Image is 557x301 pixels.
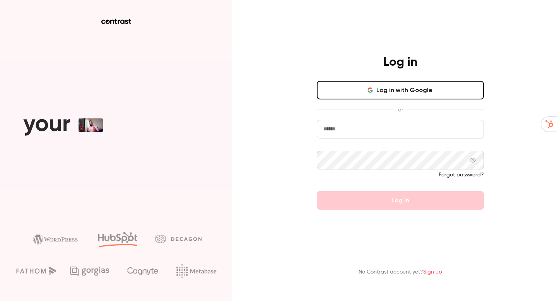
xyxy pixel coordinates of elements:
[423,269,442,275] a: Sign up
[155,234,202,243] img: decagon
[439,172,484,178] a: Forgot password?
[383,55,417,70] h4: Log in
[394,106,407,114] span: or
[359,268,442,276] p: No Contrast account yet?
[317,81,484,99] button: Log in with Google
